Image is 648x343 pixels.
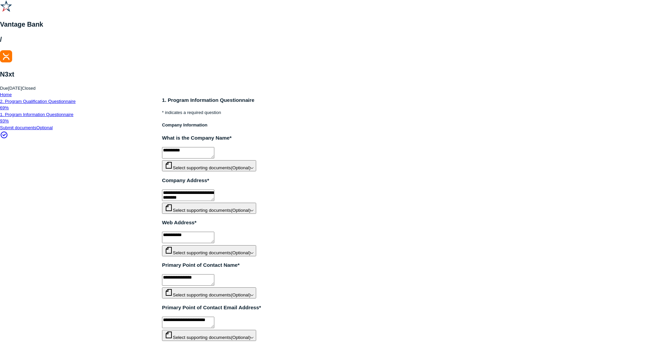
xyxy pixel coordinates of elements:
[162,304,648,312] div: Primary Point of Contact Email Address
[22,86,35,91] span: Closed
[36,125,53,130] span: Optional
[165,250,250,255] span: Select supporting documents
[165,208,250,213] span: Select supporting documents
[162,261,648,269] div: Primary Point of Contact Name
[162,177,648,184] div: Company Address
[165,335,250,340] span: Select supporting documents
[231,292,251,297] span: (Optional)
[162,109,648,116] p: * indicates a required question
[165,165,250,170] span: Select supporting documents
[231,250,251,255] span: (Optional)
[231,335,251,340] span: (Optional)
[162,122,648,128] h4: Company Information
[162,96,648,104] h3: 1. Program Information Questionnaire
[162,219,648,227] div: Web Address
[162,134,648,142] div: What is the Company Name
[231,208,251,213] span: (Optional)
[231,165,251,170] span: (Optional)
[165,292,250,297] span: Select supporting documents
